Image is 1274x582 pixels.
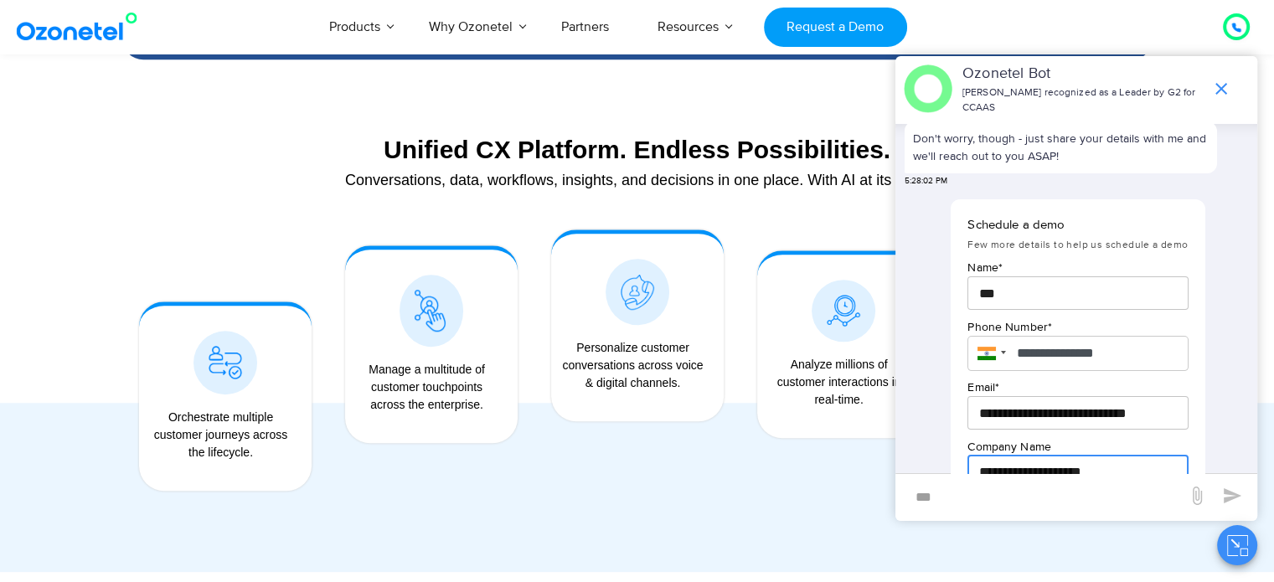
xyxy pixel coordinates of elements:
span: 5:28:02 PM [905,175,947,188]
p: Phone Number * [967,318,1188,336]
p: Company Name [967,438,1188,456]
div: Conversations, data, workflows, insights, and decisions in one place. With AI at its core! [131,173,1144,188]
div: Manage a multitude of customer touchpoints across the enterprise. [353,361,501,414]
img: header [904,64,952,113]
span: end chat or minimize [1204,72,1238,106]
p: Email * [967,379,1188,396]
div: India: + 91 [967,336,1011,371]
span: Few more details to help us schedule a demo [967,239,1188,251]
p: [PERSON_NAME] recognized as a Leader by G2 for CCAAS [962,85,1203,116]
p: Schedule a demo [967,216,1188,235]
button: Close chat [1217,525,1257,565]
a: Request a Demo [764,8,907,47]
div: Unified CX Platform. Endless Possibilities. [131,135,1144,164]
div: Orchestrate multiple customer journeys across the lifecycle. [147,409,295,461]
p: Name * [967,259,1188,276]
div: Analyze millions of customer interactions in real-time. [766,356,913,409]
div: new-msg-input [904,482,1179,512]
p: Ozonetel Bot [962,63,1203,85]
p: Don't worry, though - just share your details with me and we'll reach out to you ASAP! [913,130,1209,165]
div: Personalize customer conversations across voice & digital channels. [560,339,707,392]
